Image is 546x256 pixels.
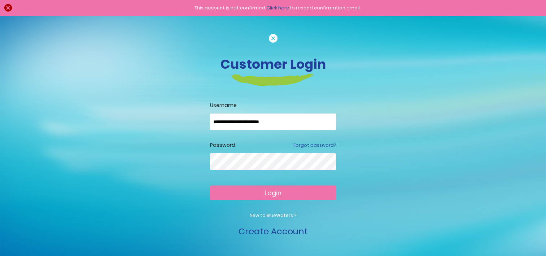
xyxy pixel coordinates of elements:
[210,212,336,219] p: New to BlueWaters ?
[16,4,539,12] div: This account is not confirmed. to resend confirmation email.
[239,225,308,237] a: Create Account
[269,34,278,43] img: cancel
[73,56,473,72] h3: Customer Login
[210,185,336,200] button: Login
[210,102,336,109] label: Username
[232,74,314,86] img: login-heading-border.png
[265,188,281,197] span: Login
[210,141,235,149] label: Password
[293,142,336,149] a: Forgot password?
[266,4,289,11] a: Click here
